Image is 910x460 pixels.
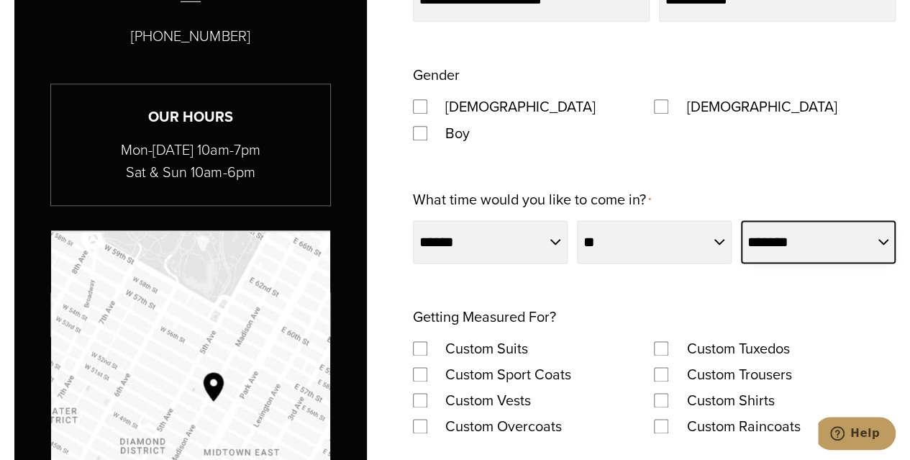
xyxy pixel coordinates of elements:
[672,387,788,413] label: Custom Shirts
[431,413,576,439] label: Custom Overcoats
[131,24,250,48] p: [PHONE_NUMBER]
[672,335,804,361] label: Custom Tuxedos
[431,387,545,413] label: Custom Vests
[431,335,542,361] label: Custom Suits
[672,361,806,387] label: Custom Trousers
[672,94,851,119] label: [DEMOGRAPHIC_DATA]
[431,94,610,119] label: [DEMOGRAPHIC_DATA]
[413,304,556,330] legend: Getting Measured For?
[413,186,651,215] label: What time would you like to come in?
[431,361,586,387] label: Custom Sport Coats
[51,139,330,184] p: Mon-[DATE] 10am-7pm Sat & Sun 10am-6pm
[413,62,460,88] legend: Gender
[431,120,484,146] label: Boy
[672,413,814,439] label: Custom Raincoats
[818,417,896,453] iframe: Opens a widget where you can chat to one of our agents
[51,106,330,128] h3: Our Hours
